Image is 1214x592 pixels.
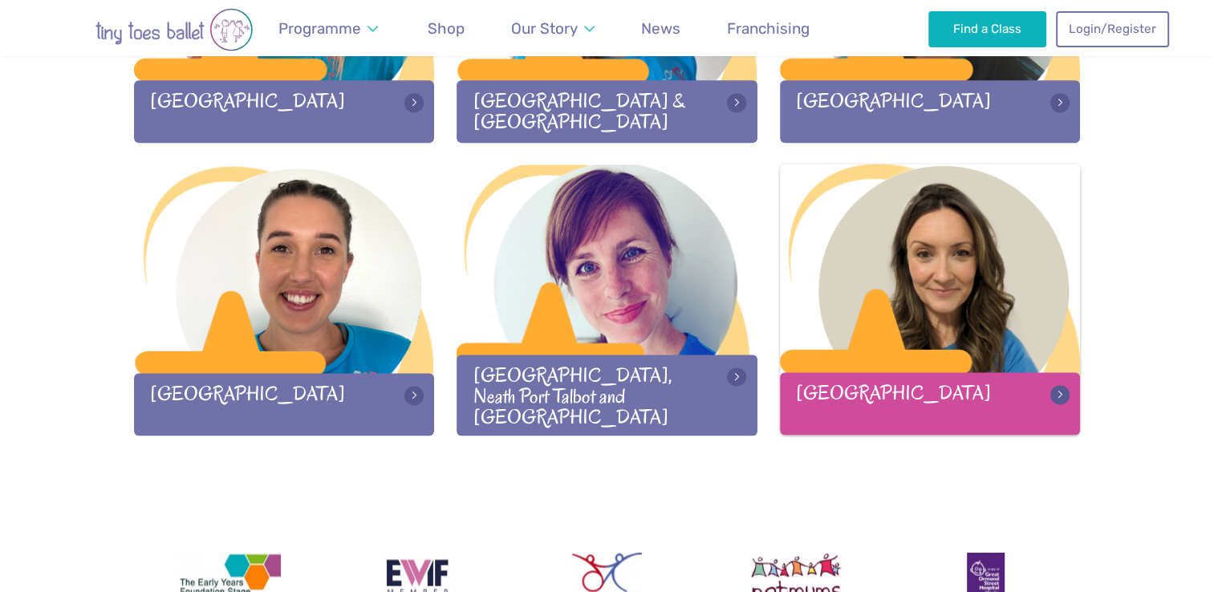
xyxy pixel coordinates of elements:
[134,373,435,435] div: [GEOGRAPHIC_DATA]
[503,10,602,47] a: Our Story
[134,164,435,435] a: [GEOGRAPHIC_DATA]
[457,355,757,435] div: [GEOGRAPHIC_DATA], Neath Port Talbot and [GEOGRAPHIC_DATA]
[780,80,1081,142] div: [GEOGRAPHIC_DATA]
[511,19,578,38] span: Our Story
[271,10,386,47] a: Programme
[634,10,688,47] a: News
[641,19,680,38] span: News
[780,372,1081,434] div: [GEOGRAPHIC_DATA]
[780,164,1081,434] a: [GEOGRAPHIC_DATA]
[727,19,810,38] span: Franchising
[420,10,473,47] a: Shop
[46,8,302,51] img: tiny toes ballet
[457,80,757,142] div: [GEOGRAPHIC_DATA] & [GEOGRAPHIC_DATA]
[1056,11,1168,47] a: Login/Register
[928,11,1046,47] a: Find a Class
[720,10,818,47] a: Franchising
[278,19,361,38] span: Programme
[428,19,465,38] span: Shop
[457,164,757,435] a: [GEOGRAPHIC_DATA], Neath Port Talbot and [GEOGRAPHIC_DATA]
[134,80,435,142] div: [GEOGRAPHIC_DATA]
